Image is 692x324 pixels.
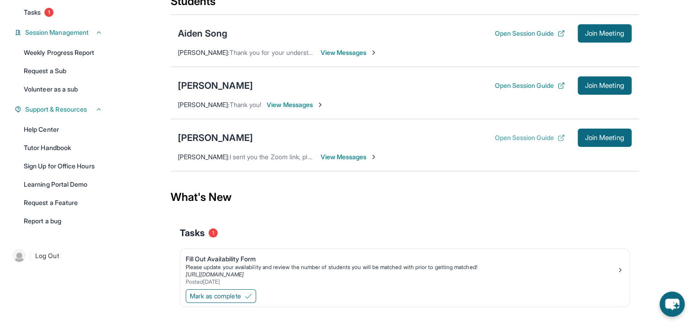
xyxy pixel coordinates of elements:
a: Tasks1 [18,4,108,21]
button: Mark as complete [186,289,256,303]
a: Request a Feature [18,194,108,211]
button: Open Session Guide [494,29,564,38]
span: View Messages [267,100,324,109]
a: Request a Sub [18,63,108,79]
span: Mark as complete [190,292,241,301]
span: [PERSON_NAME] : [178,153,230,161]
div: [PERSON_NAME] [178,79,253,92]
span: I sent you the Zoom link, please join it as soon as possible. Thank you! [230,153,433,161]
span: Support & Resources [25,105,87,114]
span: Tasks [180,227,205,239]
div: [PERSON_NAME] [178,131,253,144]
span: Tasks [24,8,41,17]
a: Help Center [18,121,108,138]
a: Report a bug [18,213,108,229]
a: Volunteer as a sub [18,81,108,97]
button: Support & Resources [21,105,102,114]
button: Join Meeting [578,129,632,147]
img: Chevron-Right [316,101,324,108]
a: Tutor Handbook [18,140,108,156]
span: Join Meeting [585,83,624,88]
a: Learning Portal Demo [18,176,108,193]
a: [URL][DOMAIN_NAME] [186,271,244,278]
button: Open Session Guide [494,81,564,90]
span: Thank you! [230,101,262,108]
a: Sign Up for Office Hours [18,158,108,174]
span: [PERSON_NAME] : [178,101,230,108]
button: chat-button [660,292,685,317]
img: Mark as complete [245,292,252,300]
img: Chevron-Right [370,49,377,56]
a: Fill Out Availability FormPlease update your availability and review the number of students you w... [180,249,629,287]
span: Log Out [35,251,59,260]
a: |Log Out [9,246,108,266]
button: Session Management [21,28,102,37]
span: [PERSON_NAME] : [178,49,230,56]
span: View Messages [321,48,378,57]
button: Open Session Guide [494,133,564,142]
a: Weekly Progress Report [18,44,108,61]
span: Thank you for your understanding! [230,49,329,56]
span: Session Management [25,28,89,37]
span: Join Meeting [585,31,624,36]
div: What's New [171,177,639,217]
button: Join Meeting [578,76,632,95]
div: Please update your availability and review the number of students you will be matched with prior ... [186,264,617,271]
div: Posted [DATE] [186,278,617,286]
button: Join Meeting [578,24,632,43]
div: Fill Out Availability Form [186,254,617,264]
span: | [29,250,32,261]
span: Join Meeting [585,135,624,140]
img: user-img [13,249,26,262]
span: 1 [44,8,54,17]
span: 1 [209,228,218,238]
img: Chevron-Right [370,153,377,161]
div: Aiden Song [178,27,228,40]
span: View Messages [321,152,378,162]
